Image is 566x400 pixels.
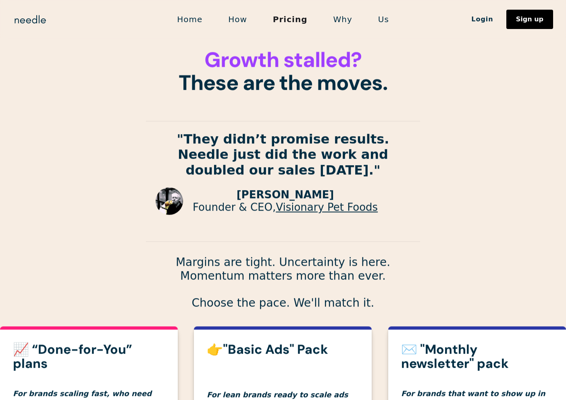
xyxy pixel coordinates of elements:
strong: 👉"Basic Ads" Pack [207,341,328,358]
div: Sign up [516,16,543,23]
span: Growth stalled? [204,46,361,73]
a: How [215,11,260,28]
a: Why [320,11,365,28]
a: Home [164,11,215,28]
h3: ✉️ "Monthly newsletter" pack [401,342,553,371]
p: Founder & CEO, [193,201,378,214]
a: Pricing [260,11,320,28]
p: Margins are tight. Uncertainty is here. Momentum matters more than ever. Choose the pace. We'll m... [146,255,420,309]
a: Login [458,12,506,26]
h3: 📈 “Done-for-You” plans [13,342,165,371]
a: Sign up [506,10,553,29]
a: Visionary Pet Foods [276,201,378,213]
strong: "They didn’t promise results. Needle just did the work and doubled our sales [DATE]." [177,132,389,178]
a: Us [365,11,402,28]
h1: These are the moves. [146,48,420,94]
p: [PERSON_NAME] [193,189,378,201]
